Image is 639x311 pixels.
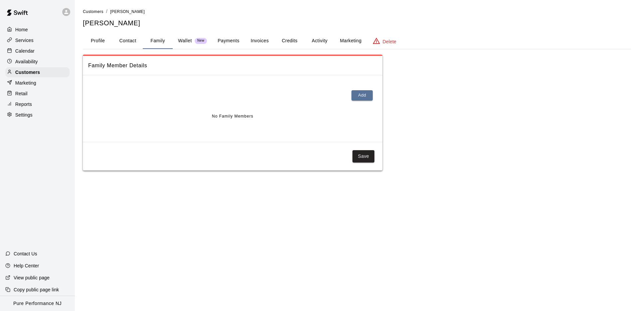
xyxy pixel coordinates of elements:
p: Pure Performance NJ [13,300,62,307]
a: Reports [5,99,70,109]
p: Help Center [14,262,39,269]
button: Family [143,33,173,49]
button: Profile [83,33,113,49]
a: Calendar [5,46,70,56]
p: Wallet [178,37,192,44]
a: Retail [5,89,70,99]
a: Customers [83,9,104,14]
button: Add [351,90,373,101]
div: basic tabs example [83,33,631,49]
p: Copy public page link [14,286,59,293]
p: Customers [15,69,40,76]
button: Marketing [334,33,367,49]
a: Services [5,35,70,45]
h5: [PERSON_NAME] [83,19,631,28]
button: Payments [212,33,245,49]
span: New [195,39,207,43]
p: Marketing [15,80,36,86]
a: Customers [5,67,70,77]
a: Availability [5,57,70,67]
a: Settings [5,110,70,120]
p: Contact Us [14,250,37,257]
button: Activity [305,33,334,49]
span: [PERSON_NAME] [110,9,145,14]
p: Delete [383,38,396,45]
button: Credits [275,33,305,49]
p: Availability [15,58,38,65]
p: Settings [15,112,33,118]
button: Invoices [245,33,275,49]
li: / [106,8,107,15]
p: Services [15,37,34,44]
button: Contact [113,33,143,49]
p: Retail [15,90,28,97]
span: Family Member Details [88,61,377,70]
p: View public page [14,274,50,281]
a: Home [5,25,70,35]
nav: breadcrumb [83,8,631,15]
p: Calendar [15,48,35,54]
span: No Family Members [212,111,253,122]
p: Reports [15,101,32,108]
button: Save [352,150,374,162]
a: Marketing [5,78,70,88]
p: Home [15,26,28,33]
